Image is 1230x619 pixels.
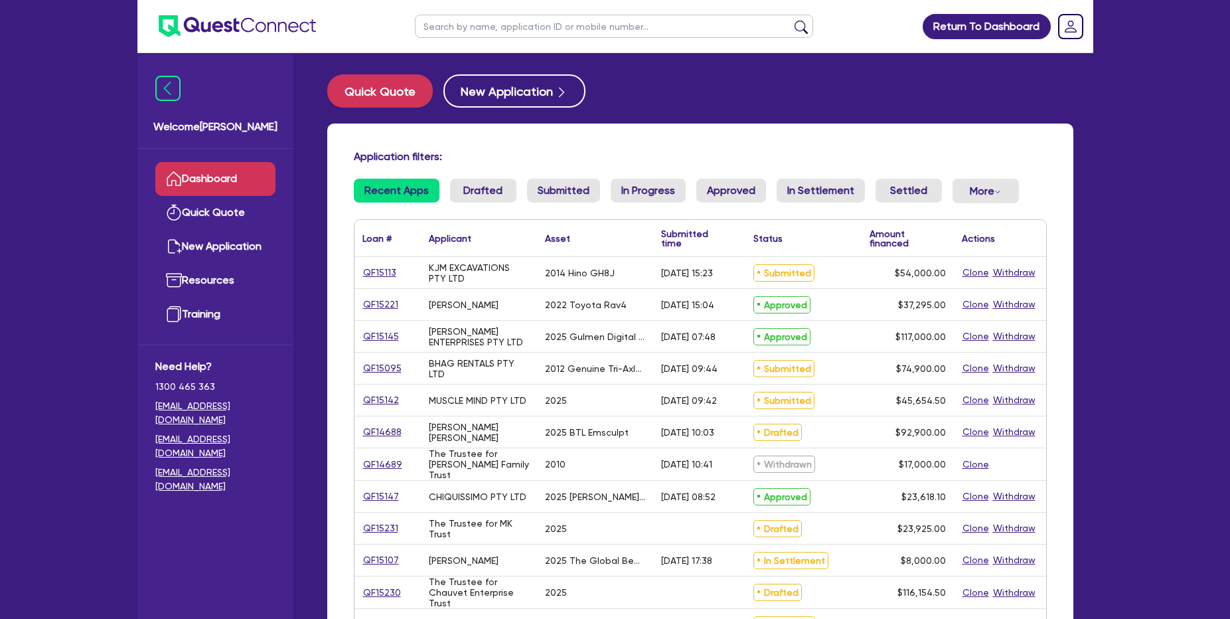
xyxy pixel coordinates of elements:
button: Quick Quote [327,74,433,108]
div: 2025 [545,395,567,406]
span: Drafted [753,520,802,537]
span: $54,000.00 [895,268,946,278]
a: QF15145 [362,329,400,344]
button: Withdraw [992,265,1036,280]
button: Clone [962,489,990,504]
span: Approved [753,488,810,505]
a: Drafted [450,179,516,203]
img: new-application [166,238,182,254]
span: Withdrawn [753,456,815,473]
span: $23,618.10 [901,491,946,502]
div: [PERSON_NAME] [429,300,499,310]
button: Clone [962,393,990,408]
a: Dropdown toggle [1053,9,1088,44]
a: Submitted [527,179,600,203]
div: 2022 Toyota Rav4 [545,300,627,310]
button: Withdraw [992,361,1036,376]
div: [DATE] 17:38 [661,555,712,566]
div: BHAG RENTALS PTY LTD [429,358,529,379]
a: New Application [155,230,275,264]
button: Withdraw [992,329,1036,344]
span: Drafted [753,584,802,601]
div: MUSCLE MIND PTY LTD [429,395,526,406]
div: [PERSON_NAME] ENTERPRISES PTY LTD [429,326,529,347]
button: Clone [962,329,990,344]
button: Withdraw [992,553,1036,568]
img: icon-menu-close [155,76,181,101]
img: quest-connect-logo-blue [159,15,316,37]
div: Actions [962,234,995,243]
a: Quick Quote [155,196,275,230]
div: [DATE] 15:23 [661,268,713,278]
div: [DATE] 09:44 [661,363,718,374]
button: Withdraw [992,297,1036,312]
img: training [166,306,182,322]
div: KJM EXCAVATIONS PTY LTD [429,262,529,284]
div: [DATE] 08:52 [661,491,716,502]
button: New Application [443,74,585,108]
span: Submitted [753,264,814,282]
button: Withdraw [992,393,1036,408]
div: [PERSON_NAME] [429,555,499,566]
a: QF15142 [362,393,400,408]
span: $8,000.00 [901,555,946,566]
div: 2025 [545,523,567,534]
button: Withdraw [992,585,1036,600]
div: 2025 [545,587,567,598]
a: Return To Dashboard [923,14,1051,39]
img: quick-quote [166,205,182,221]
div: The Trustee for Chauvet Enterprise Trust [429,576,529,608]
div: Asset [545,234,570,243]
span: $23,925.00 [897,523,946,534]
a: Approved [696,179,766,203]
div: Loan # [362,234,392,243]
button: Clone [962,521,990,536]
span: $117,000.00 [895,331,946,342]
div: 2025 The Global Beauty Group MediLUX LED [545,555,645,566]
div: [PERSON_NAME] [PERSON_NAME] [429,422,529,443]
input: Search by name, application ID or mobile number... [415,15,813,38]
h4: Application filters: [354,150,1047,163]
span: $37,295.00 [898,300,946,310]
div: Submitted time [661,229,726,248]
div: The Trustee for MK Trust [429,518,529,539]
a: [EMAIL_ADDRESS][DOMAIN_NAME] [155,466,275,493]
a: QF14689 [362,457,403,472]
a: QF15113 [362,265,397,280]
button: Clone [962,297,990,312]
button: Clone [962,457,990,472]
span: Submitted [753,360,814,377]
span: Drafted [753,424,802,441]
button: Dropdown toggle [953,179,1019,203]
span: $92,900.00 [895,427,946,438]
a: In Settlement [777,179,865,203]
div: 2010 [545,459,566,470]
button: Clone [962,424,990,440]
button: Withdraw [992,521,1036,536]
div: 2025 Gulmen Digital CPM Cup Machine [545,331,645,342]
a: QF15107 [362,553,400,568]
span: $17,000.00 [899,459,946,470]
a: Dashboard [155,162,275,196]
button: Withdraw [992,489,1036,504]
div: Status [753,234,783,243]
a: QF15147 [362,489,400,504]
div: CHIQUISSIMO PTY LTD [429,491,526,502]
span: Approved [753,328,810,345]
div: [DATE] 15:04 [661,300,714,310]
button: Clone [962,265,990,280]
div: 2025 BTL Emsculpt [545,427,629,438]
div: 2012 Genuine Tri-Axle Refrigerated [545,363,645,374]
a: Resources [155,264,275,298]
div: [DATE] 10:41 [661,459,712,470]
button: Clone [962,361,990,376]
a: Settled [876,179,942,203]
div: Amount financed [870,229,946,248]
div: [DATE] 09:42 [661,395,717,406]
div: 2025 [PERSON_NAME] Platinum Plasma Pen and Apilus Senior 3G [545,491,645,502]
button: Clone [962,553,990,568]
div: [DATE] 10:03 [661,427,714,438]
span: $45,654.50 [896,395,946,406]
a: Recent Apps [354,179,439,203]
